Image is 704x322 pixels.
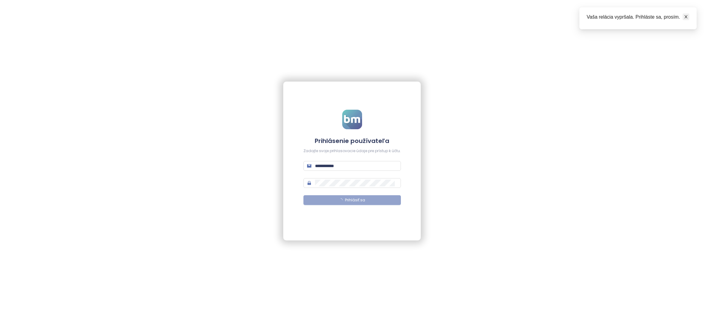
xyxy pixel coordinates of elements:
img: logo [342,110,362,129]
span: lock [307,181,311,185]
span: loading [339,198,343,202]
span: mail [307,164,311,168]
button: Prihlásiť sa [303,195,401,205]
div: Zadajte svoje prihlasovacie údaje pre prístup k účtu. [303,148,401,154]
h4: Prihlásenie používateľa [303,137,401,145]
div: Vaša relácia vypršala. Prihláste sa, prosím. [587,13,689,21]
span: close [684,15,688,19]
span: Prihlásiť sa [345,197,365,203]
